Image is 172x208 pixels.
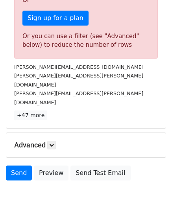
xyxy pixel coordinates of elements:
[34,166,68,180] a: Preview
[14,64,144,70] small: [PERSON_NAME][EMAIL_ADDRESS][DOMAIN_NAME]
[22,32,150,50] div: Or you can use a filter (see "Advanced" below) to reduce the number of rows
[6,166,32,180] a: Send
[14,141,158,149] h5: Advanced
[14,73,143,88] small: [PERSON_NAME][EMAIL_ADDRESS][PERSON_NAME][DOMAIN_NAME]
[70,166,130,180] a: Send Test Email
[14,110,47,120] a: +47 more
[133,170,172,208] iframe: Chat Widget
[14,90,143,105] small: [PERSON_NAME][EMAIL_ADDRESS][PERSON_NAME][DOMAIN_NAME]
[22,11,89,26] a: Sign up for a plan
